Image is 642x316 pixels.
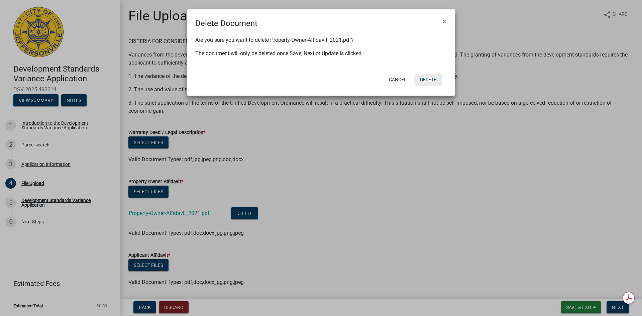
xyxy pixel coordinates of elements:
[195,36,447,44] p: Are you sure you want to delete Property-Owner-Affidavit_2021.pdf?
[195,49,447,58] p: The document will only be deleted once Save, Next or Update is clicked.
[442,17,447,26] span: ×
[384,74,412,86] button: Cancel
[437,12,452,31] button: Close
[415,74,442,86] button: Delete
[195,17,257,29] h4: Delete Document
